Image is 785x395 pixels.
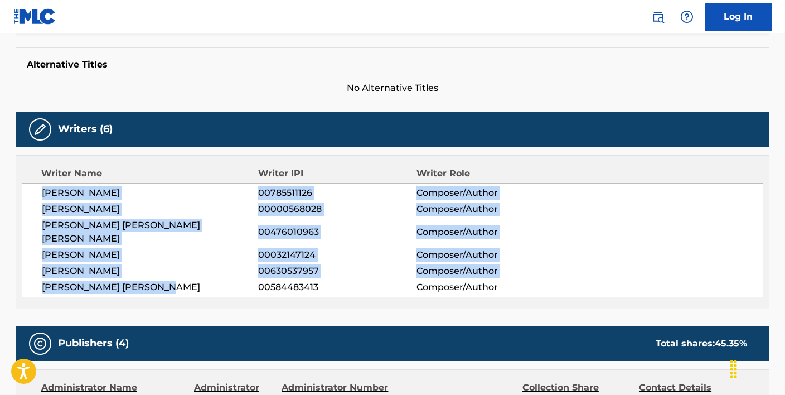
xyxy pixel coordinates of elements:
span: 00584483413 [258,281,416,294]
span: Composer/Author [416,186,561,200]
div: Writer IPI [258,167,417,180]
h5: Writers (6) [58,123,113,136]
div: Writer Role [416,167,561,180]
span: [PERSON_NAME] [42,248,258,262]
span: 00630537957 [258,264,416,278]
span: 00032147124 [258,248,416,262]
div: Help [676,6,698,28]
span: [PERSON_NAME] [42,264,258,278]
span: 00785511126 [258,186,416,200]
div: Drag [725,353,743,386]
span: 00476010963 [258,225,416,239]
a: Public Search [647,6,669,28]
img: MLC Logo [13,8,56,25]
img: search [651,10,665,23]
span: [PERSON_NAME] [42,186,258,200]
h5: Publishers (4) [58,337,129,350]
iframe: Chat Widget [729,341,785,395]
span: Composer/Author [416,248,561,262]
span: [PERSON_NAME] [42,203,258,216]
span: Composer/Author [416,264,561,278]
span: [PERSON_NAME] [PERSON_NAME] [42,281,258,294]
span: [PERSON_NAME] [PERSON_NAME] [PERSON_NAME] [42,219,258,245]
img: Writers [33,123,47,136]
div: Writer Name [41,167,258,180]
img: Publishers [33,337,47,350]
a: Log In [705,3,772,31]
span: Composer/Author [416,281,561,294]
span: Composer/Author [416,203,561,216]
div: Total shares: [656,337,747,350]
span: 45.35 % [715,338,747,349]
span: No Alternative Titles [16,81,769,95]
h5: Alternative Titles [27,59,758,70]
span: Composer/Author [416,225,561,239]
span: 00000568028 [258,203,416,216]
img: help [680,10,694,23]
